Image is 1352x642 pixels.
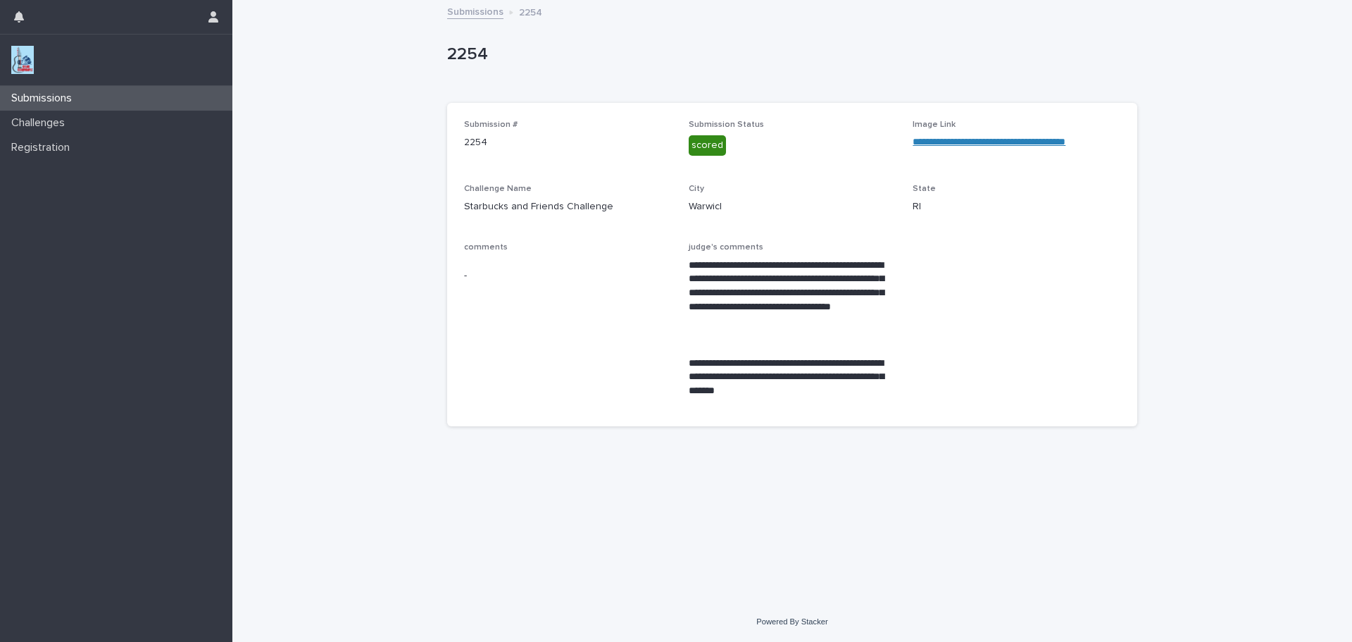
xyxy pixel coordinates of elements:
[913,121,956,129] span: Image Link
[464,268,672,283] p: -
[913,199,1120,214] p: RI
[756,617,827,626] a: Powered By Stacker
[689,185,704,193] span: City
[519,4,542,19] p: 2254
[464,135,672,150] p: 2254
[464,121,518,129] span: Submission #
[689,243,763,252] span: judge's comments
[464,243,508,252] span: comments
[689,135,726,156] div: scored
[464,199,672,214] p: Starbucks and Friends Challenge
[913,185,936,193] span: State
[11,46,34,74] img: jxsLJbdS1eYBI7rVAS4p
[6,116,76,130] p: Challenges
[6,141,81,154] p: Registration
[689,199,896,214] p: Warwicl
[464,185,532,193] span: Challenge Name
[447,44,1132,65] p: 2254
[689,121,764,129] span: Submission Status
[447,3,503,19] a: Submissions
[6,92,83,105] p: Submissions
